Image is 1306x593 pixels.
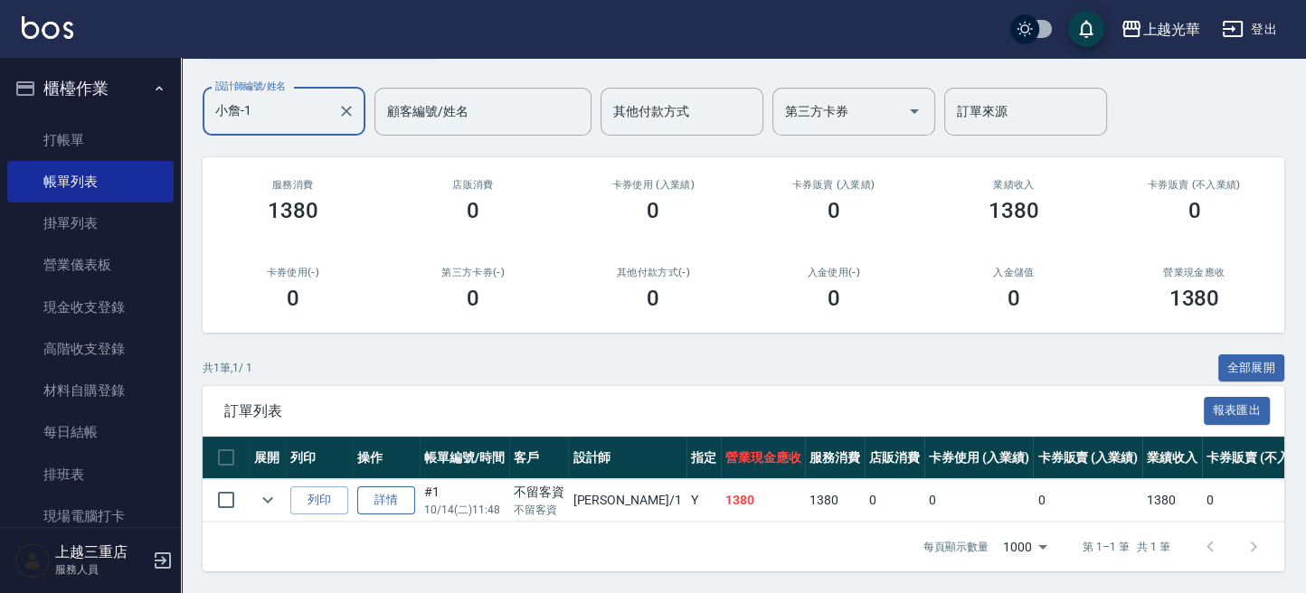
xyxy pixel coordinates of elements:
h3: 0 [467,286,479,311]
th: 客戶 [509,437,569,479]
h3: 0 [287,286,299,311]
label: 設計師編號/姓名 [215,80,286,93]
h3: 1380 [989,198,1039,223]
th: 展開 [250,437,286,479]
h2: 入金儲值 [945,267,1082,278]
td: 0 [1033,479,1142,522]
p: 第 1–1 筆 共 1 筆 [1083,539,1170,555]
h3: 0 [647,286,659,311]
button: 報表匯出 [1204,397,1271,425]
button: 全部展開 [1218,354,1285,382]
p: 不留客資 [514,502,564,518]
a: 營業儀表板 [7,244,174,286]
td: 0 [924,479,1034,522]
h2: 業績收入 [945,179,1082,191]
td: 1380 [805,479,865,522]
th: 操作 [353,437,420,479]
td: Y [686,479,721,522]
span: 訂單列表 [224,402,1204,420]
a: 報表匯出 [1204,401,1271,419]
th: 卡券使用 (入業績) [924,437,1034,479]
h2: 入金使用(-) [765,267,902,278]
h3: 1380 [1169,286,1219,311]
h3: 0 [647,198,659,223]
h2: 其他付款方式(-) [585,267,722,278]
th: 列印 [286,437,353,479]
td: 0 [865,479,924,522]
a: 詳情 [357,486,415,514]
th: 帳單編號/時間 [420,437,509,479]
a: 每日結帳 [7,411,174,453]
td: #1 [420,479,509,522]
th: 卡券販賣 (入業績) [1033,437,1142,479]
th: 設計師 [568,437,686,479]
a: 排班表 [7,454,174,495]
a: 現場電腦打卡 [7,495,174,537]
button: 上越光華 [1113,11,1207,48]
h2: 店販消費 [404,179,541,191]
h2: 卡券販賣 (入業績) [765,179,902,191]
td: 1380 [721,479,806,522]
a: 帳單列表 [7,161,174,202]
div: 上越光華 [1142,18,1200,41]
th: 業績收入 [1142,437,1202,479]
a: 掛單列表 [7,202,174,244]
td: [PERSON_NAME] /1 [568,479,686,522]
button: save [1068,11,1104,47]
p: 每頁顯示數量 [923,539,989,555]
a: 現金收支登錄 [7,287,174,328]
h3: 0 [467,198,479,223]
th: 指定 [686,437,721,479]
h2: 卡券使用(-) [224,267,361,278]
div: 1000 [996,522,1054,571]
p: 共 1 筆, 1 / 1 [203,360,252,376]
a: 打帳單 [7,119,174,161]
h3: 0 [828,286,840,311]
button: expand row [254,486,281,513]
button: 登出 [1215,13,1284,46]
h3: 服務消費 [224,179,361,191]
h3: 1380 [268,198,318,223]
h5: 上越三重店 [55,543,147,561]
th: 服務消費 [805,437,865,479]
a: 高階收支登錄 [7,328,174,370]
img: Person [14,542,51,579]
a: 材料自購登錄 [7,370,174,411]
button: 列印 [290,486,348,514]
h2: 卡券使用 (入業績) [585,179,722,191]
p: 10/14 (二) 11:48 [424,502,505,518]
h3: 0 [828,198,840,223]
th: 營業現金應收 [721,437,806,479]
button: Open [900,97,929,126]
td: 1380 [1142,479,1202,522]
img: Logo [22,16,73,39]
p: 服務人員 [55,561,147,578]
h2: 第三方卡券(-) [404,267,541,278]
h2: 營業現金應收 [1126,267,1263,278]
th: 店販消費 [865,437,924,479]
h3: 0 [1188,198,1200,223]
h3: 0 [1008,286,1020,311]
button: 櫃檯作業 [7,65,174,112]
button: Clear [334,99,359,124]
div: 不留客資 [514,483,564,502]
h2: 卡券販賣 (不入業績) [1126,179,1263,191]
